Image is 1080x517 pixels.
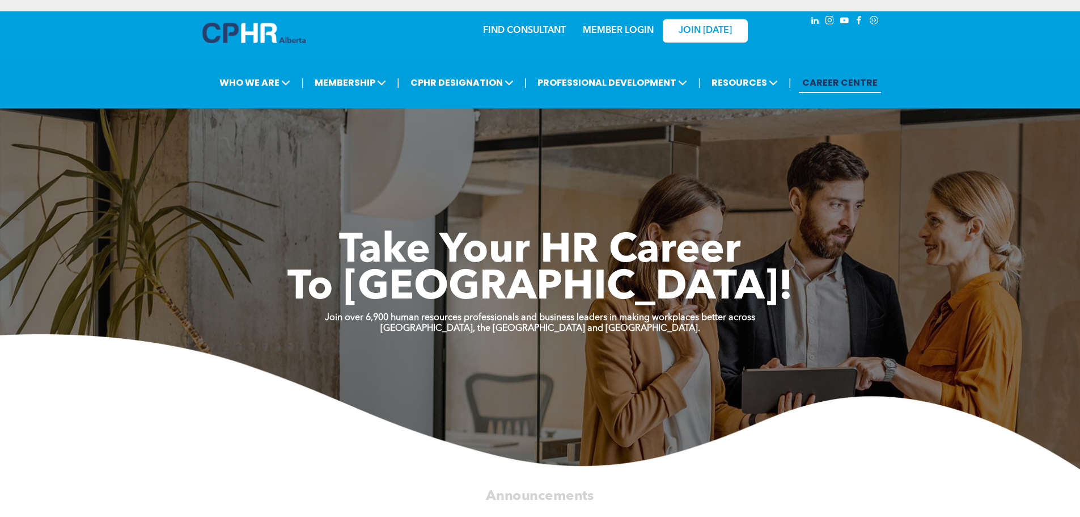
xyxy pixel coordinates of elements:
strong: Join over 6,900 human resources professionals and business leaders in making workplaces better ac... [325,313,755,322]
a: JOIN [DATE] [663,19,748,43]
li: | [301,71,304,94]
li: | [698,71,701,94]
a: youtube [838,14,851,30]
li: | [397,71,400,94]
span: CPHR DESIGNATION [407,72,517,93]
a: linkedin [809,14,821,30]
a: facebook [853,14,866,30]
li: | [524,71,527,94]
img: A blue and white logo for cp alberta [202,23,306,43]
a: CAREER CENTRE [799,72,881,93]
a: MEMBER LOGIN [583,26,654,35]
span: To [GEOGRAPHIC_DATA]! [287,268,793,309]
a: instagram [824,14,836,30]
span: Take Your HR Career [339,231,741,272]
span: RESOURCES [708,72,781,93]
span: PROFESSIONAL DEVELOPMENT [534,72,691,93]
li: | [789,71,791,94]
a: Social network [868,14,880,30]
span: WHO WE ARE [216,72,294,93]
a: FIND CONSULTANT [483,26,566,35]
span: MEMBERSHIP [311,72,389,93]
span: JOIN [DATE] [679,26,732,36]
strong: [GEOGRAPHIC_DATA], the [GEOGRAPHIC_DATA] and [GEOGRAPHIC_DATA]. [380,324,700,333]
span: Announcements [486,489,594,503]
